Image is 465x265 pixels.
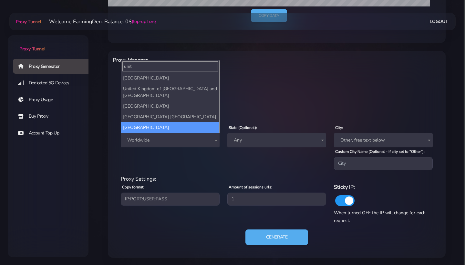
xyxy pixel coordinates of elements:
li: [GEOGRAPHIC_DATA] [121,122,219,133]
a: Proxy Generator [13,59,94,74]
span: Worldwide [121,133,220,147]
li: [GEOGRAPHIC_DATA] [121,73,219,83]
a: Buy Proxy [13,109,94,124]
div: Proxy Settings: [117,175,437,183]
a: Copy data [251,9,287,22]
span: Proxy Tunnel [19,46,45,52]
input: City [334,157,433,170]
li: [GEOGRAPHIC_DATA] [121,101,219,111]
a: (top-up here) [132,18,157,25]
label: Custom City Name (Optional - If city set to "Other"): [335,149,425,154]
span: When turned OFF the IP will change for each request. [334,210,426,224]
a: Proxy Usage [13,92,94,107]
span: Other, free text below [334,133,433,147]
button: Generate [245,229,308,245]
a: Account Top Up [13,126,94,141]
label: State (Optional): [229,125,257,131]
span: Other, free text below [338,136,429,145]
a: Logout [430,16,448,27]
a: Proxy Tunnel [15,16,41,27]
label: City: [335,125,343,131]
h6: Proxy Manager [113,56,301,64]
span: Proxy Tunnel [16,19,41,25]
span: Any [227,133,326,147]
label: Amount of sessions urls: [229,184,272,190]
span: Worldwide [125,136,216,145]
label: Copy format: [122,184,144,190]
li: Welcome FarmingDen. Balance: 0$ [41,18,157,26]
iframe: Webchat Widget [434,234,457,257]
span: Any [231,136,322,145]
h6: Sticky IP: [334,183,433,191]
div: Location: [117,116,437,123]
a: Dedicated 5G Devices [13,76,94,90]
a: Proxy Tunnel [8,35,88,52]
li: [GEOGRAPHIC_DATA] [GEOGRAPHIC_DATA] [121,111,219,122]
input: Search [122,61,218,71]
li: United Kingdom of [GEOGRAPHIC_DATA] and [GEOGRAPHIC_DATA] [121,83,219,101]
